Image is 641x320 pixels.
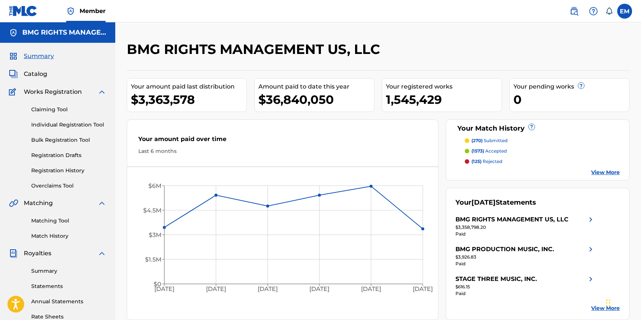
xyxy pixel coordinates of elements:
[617,4,632,19] div: User Menu
[31,282,106,290] a: Statements
[586,215,595,224] img: right chevron icon
[309,286,329,293] tspan: [DATE]
[149,231,161,239] tspan: $3M
[24,52,54,61] span: Summary
[80,7,106,15] span: Member
[143,207,161,214] tspan: $4.5M
[31,136,106,144] a: Bulk Registration Tool
[131,82,247,91] div: Your amount paid last distribution
[9,6,38,16] img: MLC Logo
[386,91,502,108] div: 1,545,429
[455,124,620,134] div: Your Match History
[386,82,502,91] div: Your registered works
[455,215,595,237] a: BMG RIGHTS MANAGEMENT US, LLCright chevron icon$3,358,798.20Paid
[589,7,598,16] img: help
[455,275,595,297] a: STAGE THREE MUSIC, INC.right chevron icon$616.15Paid
[570,7,579,16] img: search
[9,52,54,61] a: SummarySummary
[31,151,106,159] a: Registration Drafts
[154,286,174,293] tspan: [DATE]
[591,169,620,176] a: View More
[471,198,496,207] span: [DATE]
[586,4,601,19] div: Help
[97,87,106,96] img: expand
[455,245,554,254] div: BMG PRODUCTION MUSIC, INC.
[455,260,595,267] div: Paid
[471,159,481,164] span: (125)
[31,232,106,240] a: Match History
[31,267,106,275] a: Summary
[604,284,641,320] iframe: Chat Widget
[258,82,374,91] div: Amount paid to date this year
[455,275,537,284] div: STAGE THREE MUSIC, INC.
[591,304,620,312] a: View More
[413,286,433,293] tspan: [DATE]
[9,249,18,258] img: Royalties
[97,249,106,258] img: expand
[148,182,161,189] tspan: $6M
[465,158,620,165] a: (125) rejected
[145,256,161,263] tspan: $1.5M
[455,231,595,237] div: Paid
[9,199,18,208] img: Matching
[31,298,106,305] a: Annual Statements
[22,28,106,37] h5: BMG RIGHTS MANAGEMENT US, LLC
[455,215,568,224] div: BMG RIGHTS MANAGEMENT US, LLC
[66,7,75,16] img: Top Rightsholder
[138,147,427,155] div: Last 6 months
[24,70,47,79] span: Catalog
[620,208,641,268] iframe: Resource Center
[97,199,106,208] img: expand
[31,106,106,113] a: Claiming Tool
[455,224,595,231] div: $3,358,798.20
[471,148,484,154] span: (1573)
[586,245,595,254] img: right chevron icon
[154,281,161,288] tspan: $0
[529,124,535,130] span: ?
[9,70,47,79] a: CatalogCatalog
[513,82,629,91] div: Your pending works
[206,286,226,293] tspan: [DATE]
[24,249,51,258] span: Royalties
[455,284,595,290] div: $616.15
[578,83,584,89] span: ?
[455,290,595,297] div: Paid
[9,70,18,79] img: Catalog
[131,91,247,108] div: $3,363,578
[471,138,483,143] span: (270)
[127,41,384,58] h2: BMG RIGHTS MANAGEMENT US, LLC
[138,135,427,147] div: Your amount paid over time
[31,182,106,190] a: Overclaims Tool
[31,121,106,129] a: Individual Registration Tool
[471,148,507,154] p: accepted
[606,292,611,314] div: Drag
[258,286,278,293] tspan: [DATE]
[465,148,620,154] a: (1573) accepted
[471,158,502,165] p: rejected
[471,137,508,144] p: submitted
[361,286,381,293] tspan: [DATE]
[9,28,18,37] img: Accounts
[31,167,106,175] a: Registration History
[455,245,595,267] a: BMG PRODUCTION MUSIC, INC.right chevron icon$3,926.83Paid
[9,52,18,61] img: Summary
[24,87,82,96] span: Works Registration
[586,275,595,284] img: right chevron icon
[567,4,582,19] a: Public Search
[455,254,595,260] div: $3,926.83
[31,217,106,225] a: Matching Tool
[258,91,374,108] div: $36,840,050
[24,199,53,208] span: Matching
[605,7,613,15] div: Notifications
[465,137,620,144] a: (270) submitted
[455,198,536,208] div: Your Statements
[513,91,629,108] div: 0
[9,87,19,96] img: Works Registration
